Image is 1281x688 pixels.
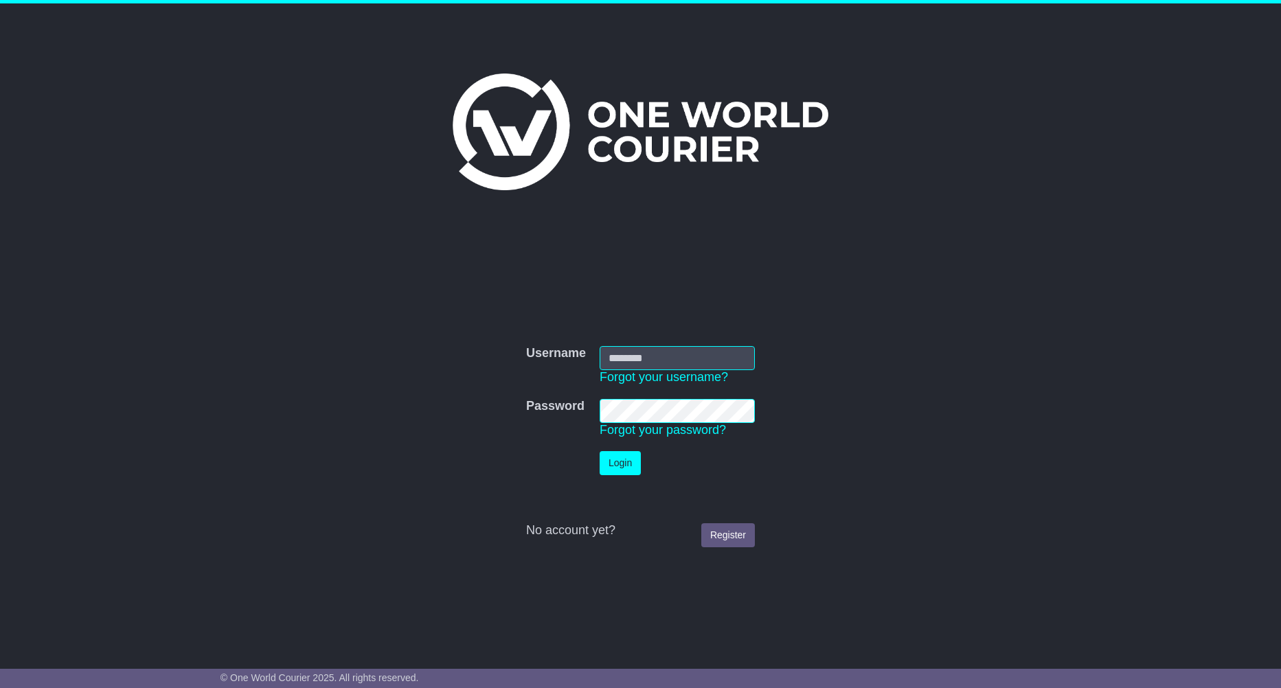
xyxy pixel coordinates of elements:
a: Register [701,523,755,547]
div: No account yet? [526,523,755,538]
span: © One World Courier 2025. All rights reserved. [220,672,419,683]
a: Forgot your password? [600,423,726,437]
img: One World [453,73,828,190]
button: Login [600,451,641,475]
a: Forgot your username? [600,370,728,384]
label: Username [526,346,586,361]
label: Password [526,399,585,414]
